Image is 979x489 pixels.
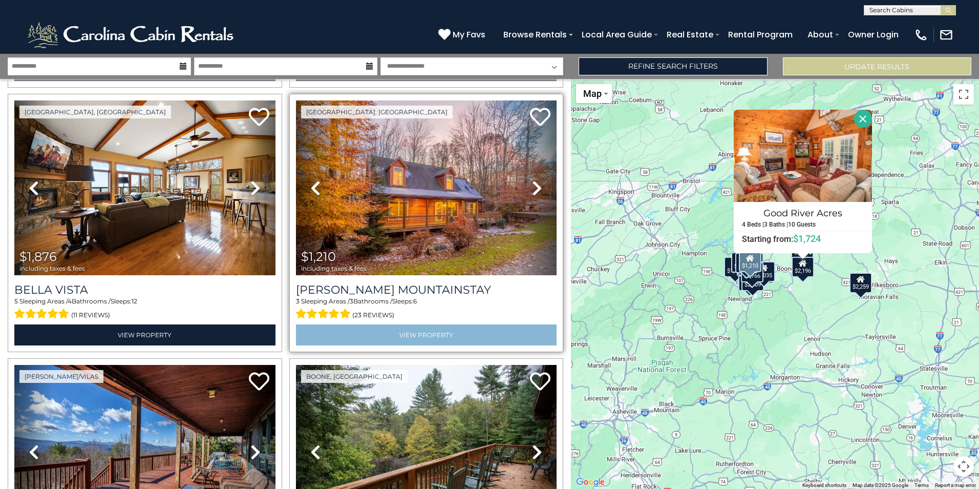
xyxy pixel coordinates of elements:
a: [GEOGRAPHIC_DATA], [GEOGRAPHIC_DATA] [19,106,171,118]
div: $1,815 [724,257,747,277]
a: Refine Search Filters [579,57,767,75]
button: Update Results [783,57,971,75]
span: $1,876 [19,249,57,264]
a: My Favs [438,28,488,42]
h6: Starting from: [734,234,871,244]
div: $2,500 [731,252,754,273]
h5: 4 Beds | [742,221,764,228]
a: Owner Login [843,26,904,44]
img: Good River Acres [734,110,872,202]
span: including taxes & fees [301,265,367,272]
span: My Favs [453,28,485,41]
div: Sleeping Areas / Bathrooms / Sleeps: [14,297,275,321]
button: Change map style [576,84,612,103]
a: [GEOGRAPHIC_DATA], [GEOGRAPHIC_DATA] [301,106,453,118]
a: Local Area Guide [577,26,657,44]
span: $1,210 [301,249,336,264]
h3: Lei Lei Mountainstay [296,283,557,297]
a: Boone, [GEOGRAPHIC_DATA] [301,370,408,383]
a: Bella Vista [14,283,275,297]
span: (23 reviews) [352,309,394,322]
img: White-1-2.png [26,19,238,50]
div: $2,196 [792,257,814,277]
a: Good River Acres 4 Beds | 3 Baths | 10 Guests Starting from:$1,724 [734,202,872,244]
button: Map camera controls [953,456,974,477]
div: Sleeping Areas / Bathrooms / Sleeps: [296,297,557,321]
a: View Property [296,324,557,345]
span: 12 [132,297,137,305]
h4: Good River Acres [734,205,871,221]
button: Toggle fullscreen view [953,84,974,105]
h5: 3 Baths | [764,221,788,228]
a: Add to favorites [530,371,550,393]
span: Map data ©2025 Google [853,482,908,488]
span: 5 [14,297,18,305]
a: Add to favorites [249,107,269,129]
span: 4 [68,297,72,305]
img: mail-regular-white.png [939,28,953,42]
span: (11 reviews) [71,309,110,322]
div: $2,256 [738,271,761,291]
h5: 10 Guests [788,221,816,228]
span: Map [583,88,602,99]
a: Real Estate [662,26,718,44]
div: $1,210 [739,252,761,272]
a: Browse Rentals [498,26,572,44]
img: thumbnail_163260191.jpeg [296,100,557,275]
a: View Property [14,324,275,345]
a: About [802,26,838,44]
span: 6 [413,297,417,305]
div: $2,259 [849,273,872,293]
div: $2,443 [735,253,758,273]
div: $5,766 [740,262,763,282]
span: including taxes & fees [19,265,85,272]
img: phone-regular-white.png [914,28,928,42]
a: Report a map error [935,482,976,488]
a: Add to favorites [530,107,550,129]
div: $2,035 [753,261,775,282]
span: 3 [350,297,353,305]
span: 3 [296,297,300,305]
a: Terms (opens in new tab) [914,482,929,488]
a: Add to favorites [249,371,269,393]
a: [PERSON_NAME] Mountainstay [296,283,557,297]
a: Rental Program [723,26,798,44]
span: $1,724 [793,233,821,244]
img: thumbnail_164493838.jpeg [14,100,275,275]
button: Close [854,110,872,128]
a: Open this area in Google Maps (opens a new window) [573,476,607,489]
button: Keyboard shortcuts [802,482,846,489]
a: [PERSON_NAME]/Vilas [19,370,103,383]
img: Google [573,476,607,489]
